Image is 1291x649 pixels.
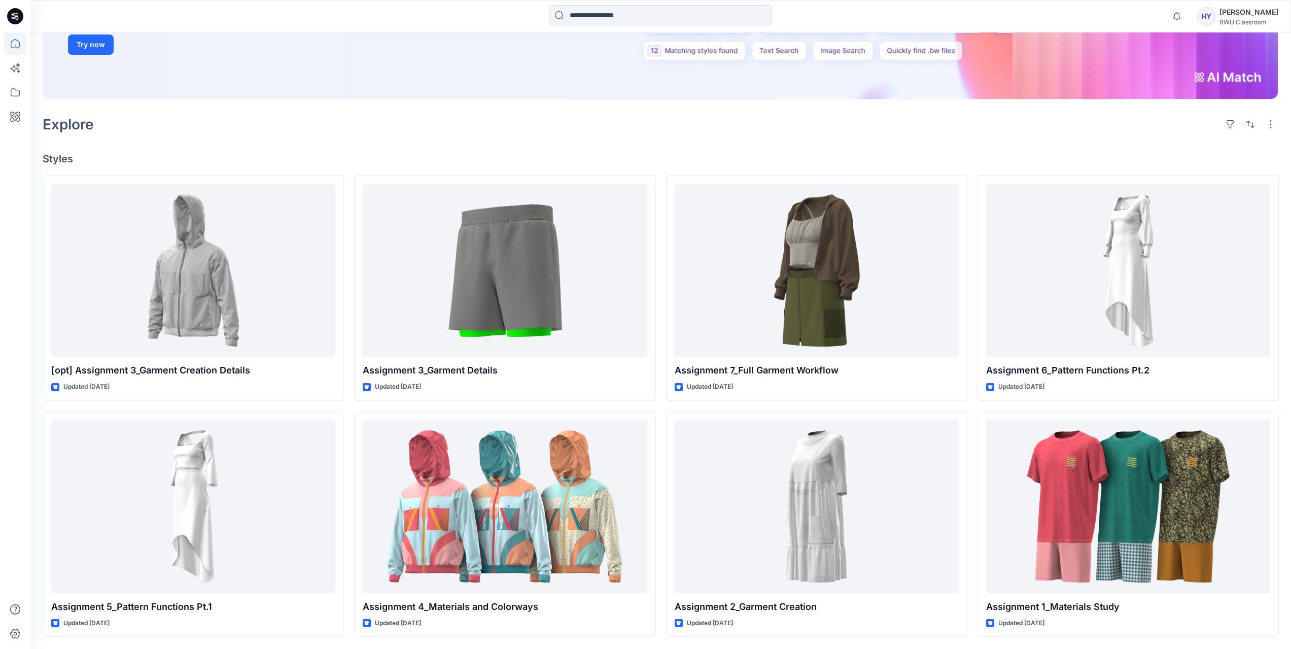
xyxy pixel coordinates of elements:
[68,35,114,55] button: Try now
[986,600,1270,614] p: Assignment 1_Materials Study
[363,184,647,358] a: Assignment 3_Garment Details
[51,420,335,594] a: Assignment 5_Pattern Functions Pt.1
[51,363,335,378] p: [opt] Assignment 3_Garment Creation Details
[986,184,1270,358] a: Assignment 6_Pattern Functions Pt.2
[998,382,1044,392] p: Updated [DATE]
[1219,18,1278,26] div: BWU Classroom
[986,363,1270,378] p: Assignment 6_Pattern Functions Pt.2
[363,600,647,614] p: Assignment 4_Materials and Colorways
[363,363,647,378] p: Assignment 3_Garment Details
[1219,6,1278,18] div: [PERSON_NAME]
[675,600,959,614] p: Assignment 2_Garment Creation
[51,600,335,614] p: Assignment 5_Pattern Functions Pt.1
[687,382,733,392] p: Updated [DATE]
[998,618,1044,629] p: Updated [DATE]
[63,382,110,392] p: Updated [DATE]
[63,618,110,629] p: Updated [DATE]
[1197,7,1215,25] div: HY
[375,382,421,392] p: Updated [DATE]
[375,618,421,629] p: Updated [DATE]
[51,184,335,358] a: [opt] Assignment 3_Garment Creation Details
[43,153,1279,165] h4: Styles
[675,184,959,358] a: Assignment 7_Full Garment Workflow
[986,420,1270,594] a: Assignment 1_Materials Study
[43,116,94,132] h2: Explore
[675,420,959,594] a: Assignment 2_Garment Creation
[675,363,959,378] p: Assignment 7_Full Garment Workflow
[363,420,647,594] a: Assignment 4_Materials and Colorways
[687,618,733,629] p: Updated [DATE]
